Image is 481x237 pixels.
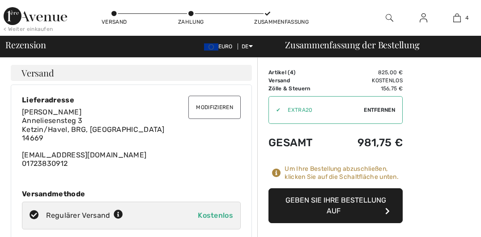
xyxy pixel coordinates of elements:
span: 4 [465,14,468,22]
td: Zölle & Steuern [268,85,335,93]
td: 156,75 € [335,85,403,93]
img: Durchsuchen Sie die Website [386,13,393,23]
a: Sign In [413,13,434,24]
span: Anneliesensteg 3 Ketzin/Havel, BRG, [GEOGRAPHIC_DATA] 14669 [22,116,165,142]
td: 825,00 € [335,68,403,76]
td: Gesamt [268,127,335,158]
div: < Weiter einkaufen [4,25,53,33]
input: Promo code [281,97,364,123]
button: Geben Sie Ihre Bestellung auf [268,188,403,223]
td: Kostenlos [335,76,403,85]
a: 4 [441,13,473,23]
span: Kostenlos [198,211,233,220]
font: Artikel ( [268,69,294,76]
span: Rezension [5,40,46,49]
div: [EMAIL_ADDRESS][DOMAIN_NAME] 01723830912 [22,108,241,168]
span: 4 [290,69,294,76]
td: 981,75 € [335,127,403,158]
span: Versand [21,68,54,77]
div: Versandmethode [22,190,241,198]
td: ) [268,68,335,76]
span: [PERSON_NAME] [22,108,81,116]
div: Zusammenfassung [254,18,281,26]
div: Lieferadresse [22,96,241,104]
font: Geben Sie Ihre Bestellung auf [285,196,386,215]
div: Zahlung [178,18,204,26]
span: EURO [204,43,236,50]
img: Meine Infos [420,13,427,23]
img: Avenida 1ère [4,7,67,25]
span: Entfernen [364,106,395,114]
div: ✔ [269,106,281,114]
font: DE [242,43,249,50]
img: Meine Tasche [453,13,461,23]
div: Zusammenfassung der Bestellung [274,40,476,49]
img: Euro [204,43,218,51]
div: Um Ihre Bestellung abzuschließen, klicken Sie auf die Schaltfläche unten. [285,165,403,181]
font: Regulärer Versand [46,211,110,220]
button: Modifizieren [188,96,241,119]
div: Versand [101,18,128,26]
td: Versand [268,76,335,85]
